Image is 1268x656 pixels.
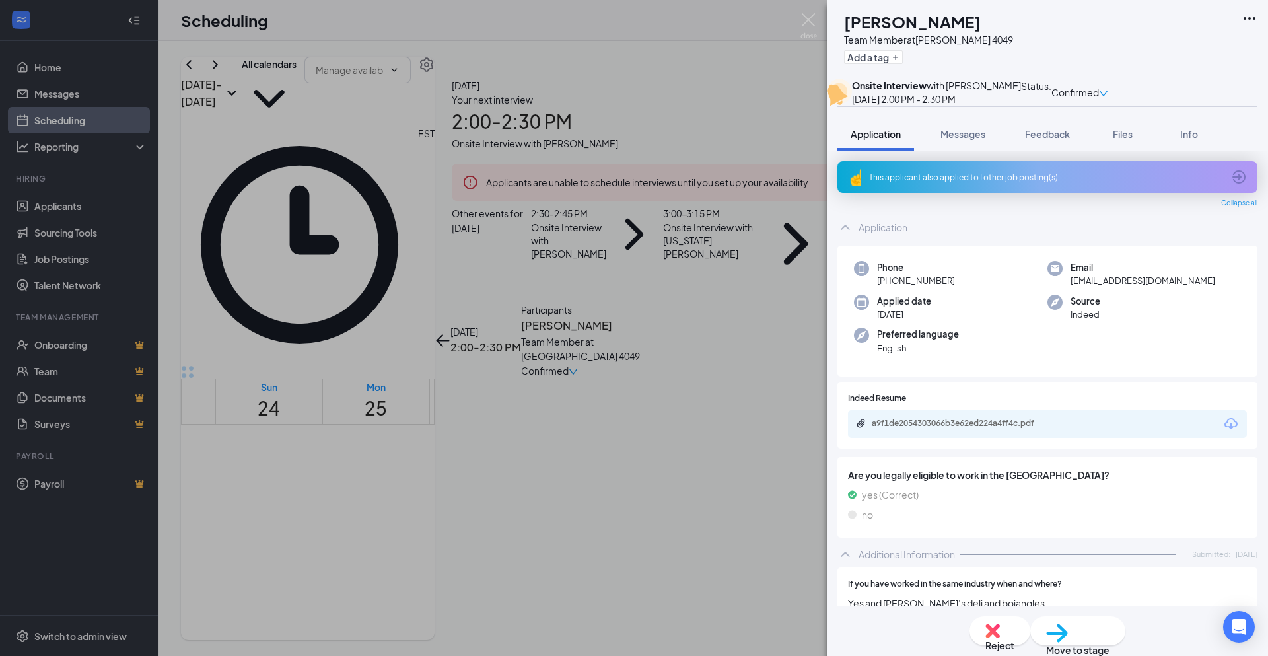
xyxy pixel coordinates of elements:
[859,548,955,561] div: Additional Information
[848,468,1247,482] span: Are you legally eligible to work in the [GEOGRAPHIC_DATA]?
[852,92,1021,106] div: [DATE] 2:00 PM - 2:30 PM
[844,33,1013,46] div: Team Member at [PERSON_NAME] 4049
[1221,198,1257,209] span: Collapse all
[1180,128,1198,140] span: Info
[844,50,903,64] button: PlusAdd a tag
[1021,79,1051,106] div: Status :
[862,507,873,522] span: no
[1071,308,1100,321] span: Indeed
[1223,416,1239,432] svg: Download
[872,418,1057,429] div: a9f1de2054303066b3e62ed224a4ff4c.pdf
[851,128,901,140] span: Application
[848,596,1247,610] span: Yes and [PERSON_NAME]’s deli and bojangles
[1223,611,1255,643] div: Open Intercom Messenger
[856,418,866,429] svg: Paperclip
[892,54,899,61] svg: Plus
[1192,548,1230,560] span: Submitted:
[877,261,955,274] span: Phone
[862,488,919,502] span: yes (Correct)
[1236,548,1257,560] span: [DATE]
[1099,89,1108,98] span: down
[852,79,1021,92] div: with [PERSON_NAME]
[852,79,927,91] b: Onsite Interview
[940,128,985,140] span: Messages
[877,274,955,287] span: [PHONE_NUMBER]
[877,295,931,308] span: Applied date
[859,221,907,234] div: Application
[837,219,853,235] svg: ChevronUp
[1051,85,1099,100] span: Confirmed
[1071,261,1215,274] span: Email
[844,11,981,33] h1: [PERSON_NAME]
[877,308,931,321] span: [DATE]
[1242,11,1257,26] svg: Ellipses
[1025,128,1070,140] span: Feedback
[856,418,1070,431] a: Paperclipa9f1de2054303066b3e62ed224a4ff4c.pdf
[1113,128,1133,140] span: Files
[848,392,906,405] span: Indeed Resume
[877,342,959,355] span: English
[1071,274,1215,287] span: [EMAIL_ADDRESS][DOMAIN_NAME]
[1231,169,1247,185] svg: ArrowCircle
[985,638,1014,653] span: Reject
[837,546,853,562] svg: ChevronUp
[1071,295,1100,308] span: Source
[877,328,959,341] span: Preferred language
[848,578,1062,591] span: If you have worked in the same industry when and where?
[869,172,1223,183] div: This applicant also applied to 1 other job posting(s)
